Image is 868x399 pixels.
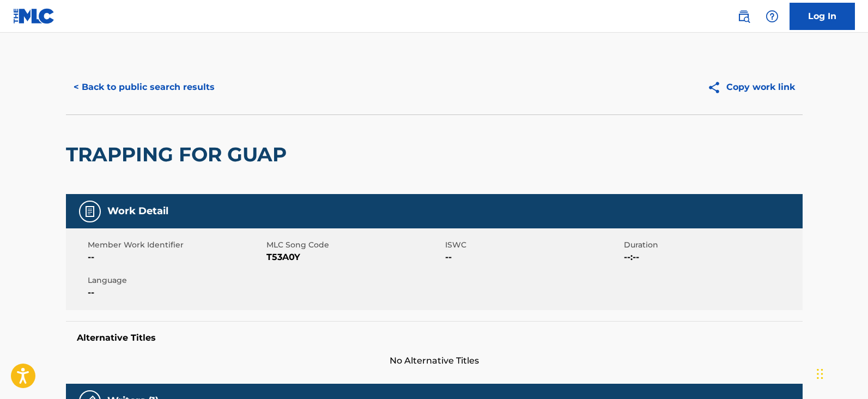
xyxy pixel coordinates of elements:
[761,5,783,27] div: Help
[66,354,803,367] span: No Alternative Titles
[66,74,222,101] button: < Back to public search results
[814,347,868,399] iframe: Chat Widget
[737,10,750,23] img: search
[88,251,264,264] span: --
[13,8,55,24] img: MLC Logo
[624,251,800,264] span: --:--
[790,3,855,30] a: Log In
[88,275,264,286] span: Language
[445,251,621,264] span: --
[817,358,823,390] div: Drag
[83,205,96,218] img: Work Detail
[624,239,800,251] span: Duration
[707,81,726,94] img: Copy work link
[445,239,621,251] span: ISWC
[88,239,264,251] span: Member Work Identifier
[77,332,792,343] h5: Alternative Titles
[733,5,755,27] a: Public Search
[88,286,264,299] span: --
[766,10,779,23] img: help
[107,205,168,217] h5: Work Detail
[66,142,292,167] h2: TRAPPING FOR GUAP
[266,251,442,264] span: T53A0Y
[266,239,442,251] span: MLC Song Code
[700,74,803,101] button: Copy work link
